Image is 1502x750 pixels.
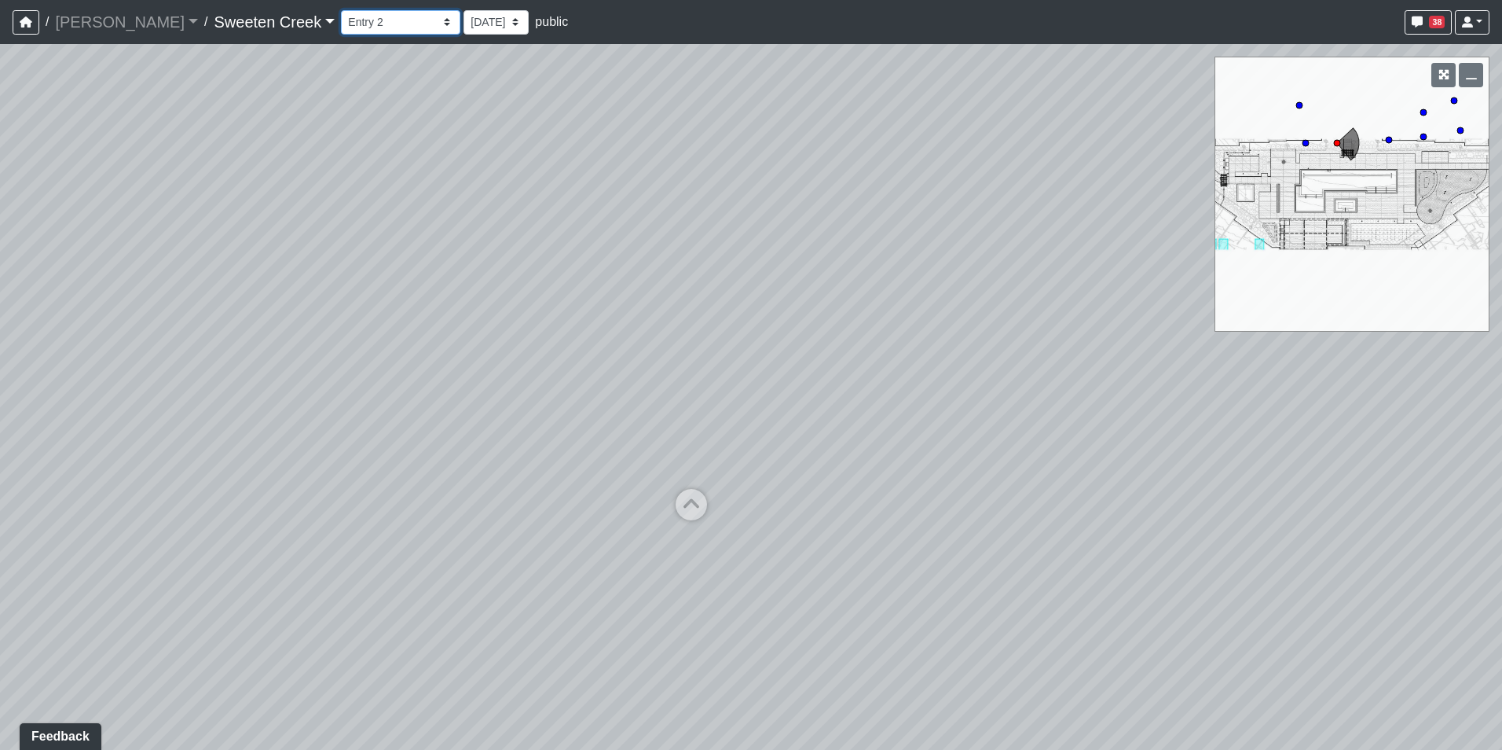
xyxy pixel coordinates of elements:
[1405,10,1452,35] button: 38
[1429,16,1445,28] span: 38
[214,6,335,38] a: Sweeten Creek
[55,6,198,38] a: [PERSON_NAME]
[535,15,568,28] span: public
[198,6,214,38] span: /
[12,719,104,750] iframe: Ybug feedback widget
[39,6,55,38] span: /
